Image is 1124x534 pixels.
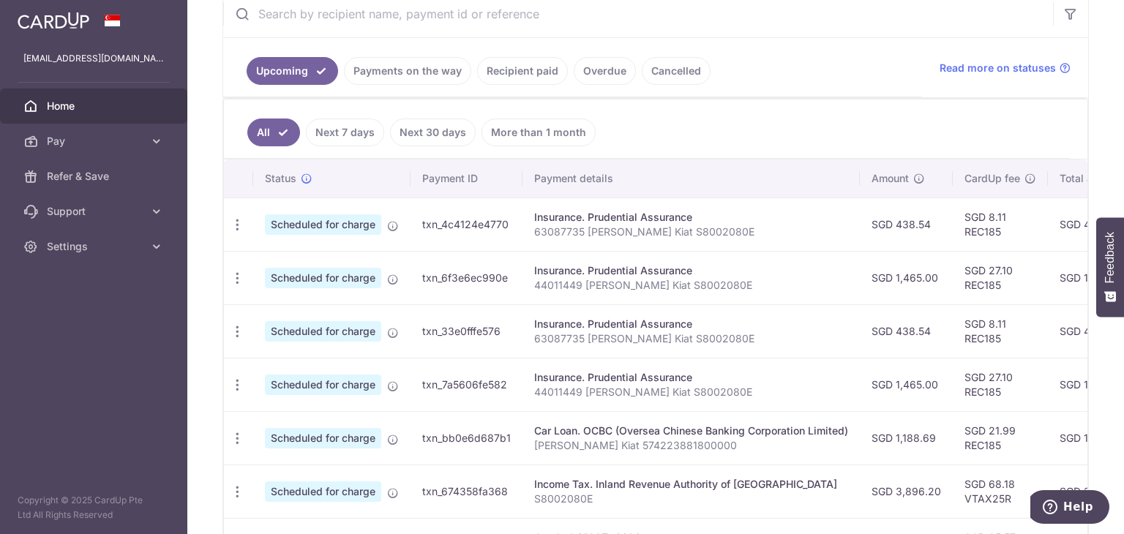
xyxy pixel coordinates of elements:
[247,119,300,146] a: All
[534,492,848,506] p: S8002080E
[265,375,381,395] span: Scheduled for charge
[265,171,296,186] span: Status
[1030,490,1109,527] iframe: Opens a widget where you can find more information
[953,198,1048,251] td: SGD 8.11 REC185
[642,57,711,85] a: Cancelled
[534,385,848,399] p: 44011449 [PERSON_NAME] Kiat S8002080E
[47,204,143,219] span: Support
[860,251,953,304] td: SGD 1,465.00
[265,321,381,342] span: Scheduled for charge
[534,424,848,438] div: Car Loan. OCBC (Oversea Chinese Banking Corporation Limited)
[265,214,381,235] span: Scheduled for charge
[953,465,1048,518] td: SGD 68.18 VTAX25R
[872,171,909,186] span: Amount
[47,239,143,254] span: Settings
[390,119,476,146] a: Next 30 days
[411,465,522,518] td: txn_674358fa368
[482,119,596,146] a: More than 1 month
[534,477,848,492] div: Income Tax. Inland Revenue Authority of [GEOGRAPHIC_DATA]
[534,438,848,453] p: [PERSON_NAME] Kiat 574223881800000
[1060,171,1108,186] span: Total amt.
[953,251,1048,304] td: SGD 27.10 REC185
[411,251,522,304] td: txn_6f3e6ec990e
[344,57,471,85] a: Payments on the way
[47,134,143,148] span: Pay
[860,358,953,411] td: SGD 1,465.00
[534,225,848,239] p: 63087735 [PERSON_NAME] Kiat S8002080E
[23,51,164,66] p: [EMAIL_ADDRESS][DOMAIN_NAME]
[574,57,636,85] a: Overdue
[477,57,568,85] a: Recipient paid
[940,61,1071,75] a: Read more on statuses
[1104,232,1117,283] span: Feedback
[953,358,1048,411] td: SGD 27.10 REC185
[411,304,522,358] td: txn_33e0fffe576
[411,358,522,411] td: txn_7a5606fe582
[534,331,848,346] p: 63087735 [PERSON_NAME] Kiat S8002080E
[953,411,1048,465] td: SGD 21.99 REC185
[964,171,1020,186] span: CardUp fee
[534,278,848,293] p: 44011449 [PERSON_NAME] Kiat S8002080E
[247,57,338,85] a: Upcoming
[534,210,848,225] div: Insurance. Prudential Assurance
[860,198,953,251] td: SGD 438.54
[411,198,522,251] td: txn_4c4124e4770
[411,411,522,465] td: txn_bb0e6d687b1
[534,317,848,331] div: Insurance. Prudential Assurance
[534,263,848,278] div: Insurance. Prudential Assurance
[940,61,1056,75] span: Read more on statuses
[47,169,143,184] span: Refer & Save
[265,268,381,288] span: Scheduled for charge
[47,99,143,113] span: Home
[306,119,384,146] a: Next 7 days
[953,304,1048,358] td: SGD 8.11 REC185
[1096,217,1124,317] button: Feedback - Show survey
[265,428,381,448] span: Scheduled for charge
[534,370,848,385] div: Insurance. Prudential Assurance
[18,12,89,29] img: CardUp
[860,411,953,465] td: SGD 1,188.69
[860,465,953,518] td: SGD 3,896.20
[411,159,522,198] th: Payment ID
[265,481,381,502] span: Scheduled for charge
[860,304,953,358] td: SGD 438.54
[522,159,860,198] th: Payment details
